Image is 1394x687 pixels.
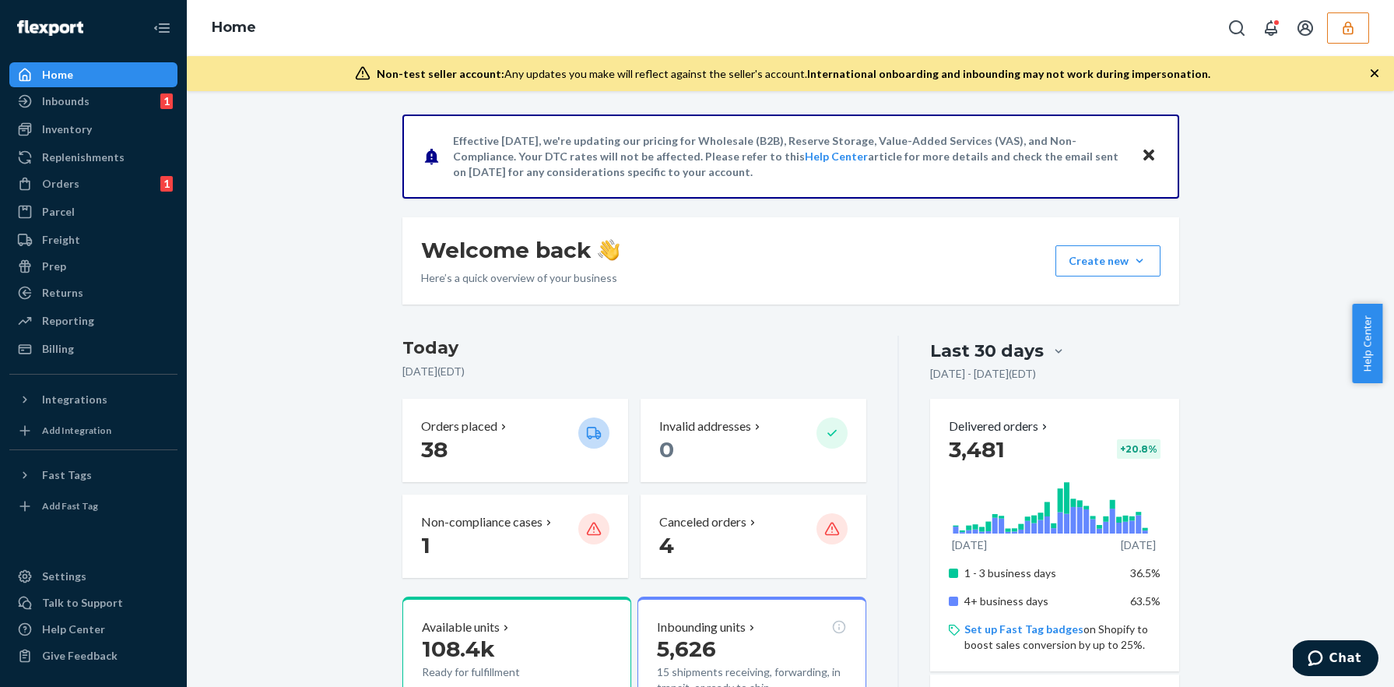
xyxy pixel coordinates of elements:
div: Prep [42,259,66,274]
div: Help Center [42,622,105,637]
ol: breadcrumbs [199,5,269,51]
div: Integrations [42,392,107,407]
p: Available units [422,618,500,636]
span: 36.5% [1130,566,1160,580]
div: Home [42,67,73,83]
div: Orders [42,176,79,192]
span: 5,626 [657,636,716,662]
p: [DATE] [1121,537,1156,553]
button: Close Navigation [146,12,177,44]
span: 0 [659,436,674,463]
span: 1 [421,532,430,558]
button: Invalid addresses 0 [641,399,866,482]
span: International onboarding and inbounding may not work during impersonation. [807,67,1210,80]
div: Returns [42,285,83,301]
button: Open notifications [1255,12,1287,44]
p: Orders placed [421,417,497,435]
div: 1 [160,176,173,192]
div: Fast Tags [42,467,92,483]
button: Delivered orders [949,417,1051,435]
p: Here’s a quick overview of your business [421,270,620,286]
span: 38 [421,436,448,463]
p: Non-compliance cases [421,513,543,531]
a: Settings [9,564,177,589]
p: 4+ business days [964,594,1118,609]
img: hand-wave emoji [598,239,620,261]
button: Create new [1055,245,1160,277]
button: Close [1139,145,1159,167]
button: Non-compliance cases 1 [402,495,628,578]
a: Inbounds1 [9,89,177,114]
button: Talk to Support [9,590,177,615]
div: Any updates you make will reflect against the seller's account. [377,66,1210,82]
p: 1 - 3 business days [964,565,1118,581]
h1: Welcome back [421,236,620,264]
div: 1 [160,93,173,109]
p: Inbounding units [657,618,746,636]
div: Billing [42,341,74,357]
p: Effective [DATE], we're updating our pricing for Wholesale (B2B), Reserve Storage, Value-Added Se... [453,133,1126,180]
button: Give Feedback [9,643,177,668]
div: Inventory [42,122,92,137]
p: [DATE] - [DATE] ( EDT ) [930,366,1036,382]
button: Help Center [1352,304,1382,383]
a: Set up Fast Tag badges [964,622,1083,636]
a: Freight [9,227,177,252]
a: Help Center [805,150,868,163]
button: Open Search Box [1221,12,1252,44]
span: 63.5% [1130,594,1160,608]
a: Reporting [9,308,177,333]
a: Home [9,62,177,87]
span: 4 [659,532,674,558]
p: on Shopify to boost sales conversion by up to 25%. [964,622,1160,653]
a: Billing [9,336,177,361]
span: 3,481 [949,436,1005,463]
button: Fast Tags [9,463,177,488]
a: Orders1 [9,171,177,196]
a: Add Integration [9,418,177,443]
div: Reporting [42,313,94,329]
a: Returns [9,280,177,305]
div: Give Feedback [42,648,118,664]
button: Orders placed 38 [402,399,628,482]
div: Add Fast Tag [42,499,98,513]
div: Settings [42,569,86,584]
a: Parcel [9,199,177,224]
a: Home [212,19,256,36]
div: Freight [42,232,80,248]
div: Parcel [42,204,75,220]
div: Add Integration [42,424,111,437]
a: Help Center [9,617,177,642]
span: 108.4k [422,636,495,662]
a: Add Fast Tag [9,494,177,519]
div: + 20.8 % [1117,439,1160,459]
div: Inbounds [42,93,90,109]
p: Invalid addresses [659,417,751,435]
button: Canceled orders 4 [641,495,866,578]
div: Last 30 days [930,339,1044,363]
button: Integrations [9,387,177,412]
img: Flexport logo [17,20,83,36]
p: [DATE] ( EDT ) [402,364,867,379]
button: Open account menu [1290,12,1321,44]
span: Non-test seller account: [377,67,504,80]
p: [DATE] [952,537,987,553]
p: Canceled orders [659,513,746,531]
p: Ready for fulfillment [422,664,566,680]
iframe: Opens a widget where you can chat to one of our agents [1293,640,1378,679]
a: Prep [9,254,177,279]
div: Talk to Support [42,595,123,611]
a: Inventory [9,117,177,142]
a: Replenishments [9,145,177,170]
div: Replenishments [42,150,125,165]
h3: Today [402,336,867,361]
